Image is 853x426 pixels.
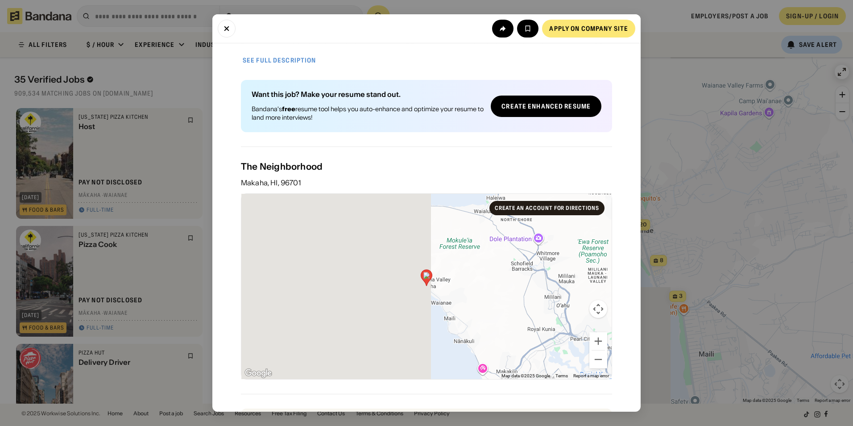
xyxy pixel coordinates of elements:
button: Zoom in [589,332,607,350]
button: Map camera controls [589,300,607,318]
div: The Neighborhood [241,161,612,172]
div: Apply on company site [549,25,628,32]
div: See full description [243,57,316,63]
span: Map data ©2025 Google [501,373,550,378]
div: Create an account for directions [495,205,599,211]
a: Report a map error [573,373,609,378]
button: Close [218,20,236,38]
div: Want this job? Make your resume stand out. [252,91,484,98]
img: Google [244,368,273,379]
div: Bandana's resume tool helps you auto-enhance and optimize your resume to land more interviews! [252,105,484,121]
a: Open this area in Google Maps (opens a new window) [244,368,273,379]
div: Create Enhanced Resume [501,103,591,109]
button: Zoom out [589,351,607,368]
div: Makaha, HI, 96701 [241,179,612,186]
b: free [282,105,295,113]
a: Terms (opens in new tab) [555,373,568,378]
